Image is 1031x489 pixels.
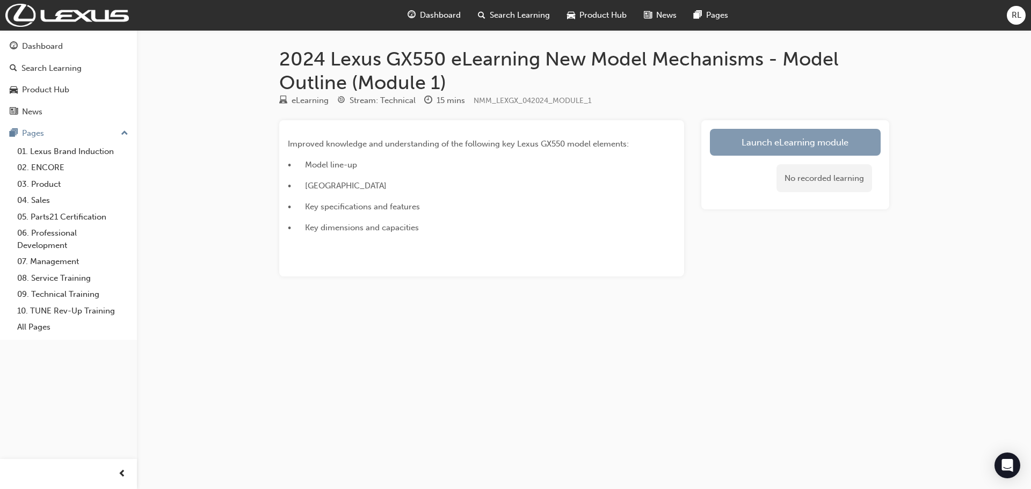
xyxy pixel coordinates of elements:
span: Pages [706,9,728,21]
a: 04. Sales [13,192,133,209]
span: search-icon [478,9,485,22]
span: guage-icon [10,42,18,52]
a: 03. Product [13,176,133,193]
span: clock-icon [424,96,432,106]
span: pages-icon [694,9,702,22]
div: Dashboard [22,40,63,53]
div: Product Hub [22,84,69,96]
span: car-icon [567,9,575,22]
div: News [22,106,42,118]
button: Pages [4,123,133,143]
div: Pages [22,127,44,140]
div: Stream: Technical [350,94,416,107]
span: learningResourceType_ELEARNING-icon [279,96,287,106]
a: 10. TUNE Rev-Up Training [13,303,133,319]
a: search-iconSearch Learning [469,4,558,26]
div: 15 mins [437,94,465,107]
span: news-icon [10,107,18,117]
a: guage-iconDashboard [399,4,469,26]
div: Stream [337,94,416,107]
span: car-icon [10,85,18,95]
div: No recorded learning [776,164,872,193]
a: 08. Service Training [13,270,133,287]
a: Product Hub [4,80,133,100]
span: News [656,9,677,21]
span: • Model line-up [288,160,357,170]
span: Improved knowledge and understanding of the following key Lexus GX550 model elements: [288,139,629,149]
div: eLearning [292,94,329,107]
a: All Pages [13,319,133,335]
span: • Key dimensions and capacities [288,223,419,232]
a: News [4,102,133,122]
div: Open Intercom Messenger [994,452,1020,478]
div: Type [279,94,329,107]
span: guage-icon [408,9,416,22]
span: • Key specifications and features [288,202,420,211]
span: news-icon [644,9,652,22]
span: Search Learning [490,9,550,21]
h1: 2024 Lexus GX550 eLearning New Model Mechanisms - Model Outline (Module 1) [279,47,889,94]
span: up-icon [121,127,128,141]
a: 07. Management [13,253,133,270]
a: news-iconNews [635,4,685,26]
a: 01. Lexus Brand Induction [13,143,133,160]
a: 06. Professional Development [13,225,133,253]
a: 09. Technical Training [13,286,133,303]
div: Search Learning [21,62,82,75]
span: search-icon [10,64,17,74]
a: car-iconProduct Hub [558,4,635,26]
a: 05. Parts21 Certification [13,209,133,225]
a: Dashboard [4,37,133,56]
span: Product Hub [579,9,627,21]
span: Learning resource code [474,96,592,105]
a: 02. ENCORE [13,159,133,176]
a: Search Learning [4,59,133,78]
button: RL [1007,6,1026,25]
span: Dashboard [420,9,461,21]
span: pages-icon [10,129,18,138]
a: Launch eLearning module [710,129,881,156]
button: DashboardSearch LearningProduct HubNews [4,34,133,123]
img: Trak [5,4,129,27]
a: pages-iconPages [685,4,737,26]
span: RL [1012,9,1021,21]
div: Duration [424,94,465,107]
span: prev-icon [118,468,126,481]
span: • [GEOGRAPHIC_DATA] [288,181,387,191]
span: target-icon [337,96,345,106]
